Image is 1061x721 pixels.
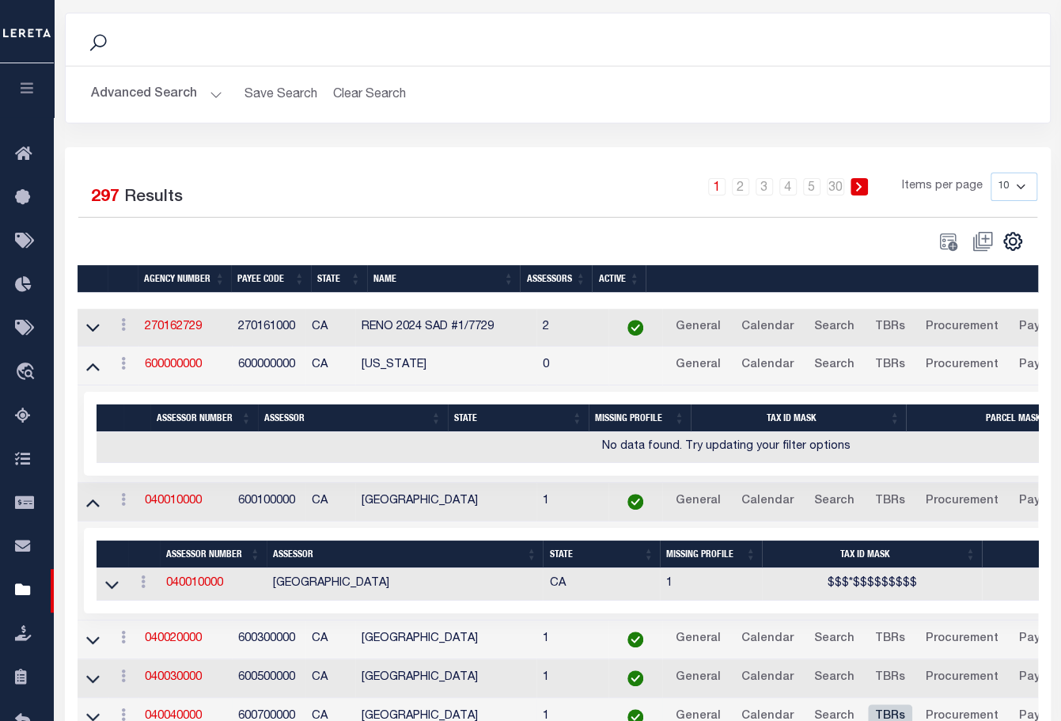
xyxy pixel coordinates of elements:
td: 0 [536,347,608,385]
a: Calendar [734,489,801,514]
a: Search [807,489,862,514]
a: General [669,489,728,514]
a: 600000000 [145,359,202,370]
td: [GEOGRAPHIC_DATA] [355,483,536,522]
a: 2 [732,178,749,195]
img: check-icon-green.svg [627,632,643,647]
th: Assessor Number: activate to sort column ascending [160,541,267,568]
a: General [669,315,728,340]
img: check-icon-green.svg [627,670,643,686]
a: 1 [708,178,726,195]
th: Assessor Number: activate to sort column ascending [150,404,258,432]
td: CA [305,483,355,522]
td: 600000000 [232,347,305,385]
th: Tax ID Mask: activate to sort column ascending [762,541,982,568]
th: Missing Profile: activate to sort column ascending [660,541,762,568]
button: Save Search [235,79,327,110]
span: Items per page [902,178,983,195]
td: 1 [536,659,608,698]
td: 1 [536,483,608,522]
span: $$$*$$$$$$$$$ [828,578,917,589]
button: Clear Search [327,79,413,110]
th: Name: activate to sort column ascending [367,265,520,293]
a: 4 [779,178,797,195]
td: CA [305,659,355,698]
th: Payee Code: activate to sort column ascending [231,265,311,293]
a: General [669,627,728,652]
a: 040010000 [166,578,223,589]
a: TBRs [868,353,912,378]
th: Assessor: activate to sort column ascending [267,541,544,568]
a: TBRs [868,315,912,340]
td: CA [305,620,355,659]
a: 30 [827,178,844,195]
td: 600300000 [232,620,305,659]
td: 600100000 [232,483,305,522]
a: Calendar [734,627,801,652]
i: travel_explore [15,362,40,383]
td: CA [543,568,660,601]
td: 600500000 [232,659,305,698]
a: TBRs [868,489,912,514]
td: 1 [536,620,608,659]
a: Procurement [919,489,1006,514]
a: Search [807,315,862,340]
a: TBRs [868,666,912,691]
label: Results [124,185,183,211]
a: Calendar [734,666,801,691]
th: State: activate to sort column ascending [311,265,367,293]
th: Assessors: activate to sort column ascending [520,265,592,293]
th: State: activate to sort column ascending [448,404,589,432]
a: 040010000 [145,495,202,507]
td: [GEOGRAPHIC_DATA] [267,568,544,601]
td: [US_STATE] [355,347,536,385]
a: Calendar [734,315,801,340]
a: 040030000 [145,672,202,683]
span: 297 [91,189,119,206]
td: RENO 2024 SAD #1/7729 [355,309,536,347]
a: Procurement [919,315,1006,340]
a: Search [807,353,862,378]
a: 5 [803,178,820,195]
a: 3 [756,178,773,195]
td: 270161000 [232,309,305,347]
a: Procurement [919,666,1006,691]
th: State: activate to sort column ascending [543,541,660,568]
a: TBRs [868,627,912,652]
a: Calendar [734,353,801,378]
button: Advanced Search [91,79,222,110]
a: Procurement [919,353,1006,378]
td: 1 [660,568,762,601]
td: 2 [536,309,608,347]
th: Missing Profile: activate to sort column ascending [589,404,691,432]
th: Active: activate to sort column ascending [592,265,646,293]
img: check-icon-green.svg [627,320,643,336]
td: [GEOGRAPHIC_DATA] [355,620,536,659]
img: check-icon-green.svg [627,494,643,510]
a: Procurement [919,627,1006,652]
a: Search [807,666,862,691]
th: Tax ID Mask: activate to sort column ascending [691,404,906,432]
td: CA [305,309,355,347]
a: 270162729 [145,321,202,332]
a: Search [807,627,862,652]
th: Agency Number: activate to sort column ascending [138,265,231,293]
td: CA [305,347,355,385]
th: Assessor: activate to sort column ascending [258,404,448,432]
a: 040020000 [145,633,202,644]
a: General [669,666,728,691]
a: General [669,353,728,378]
td: [GEOGRAPHIC_DATA] [355,659,536,698]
